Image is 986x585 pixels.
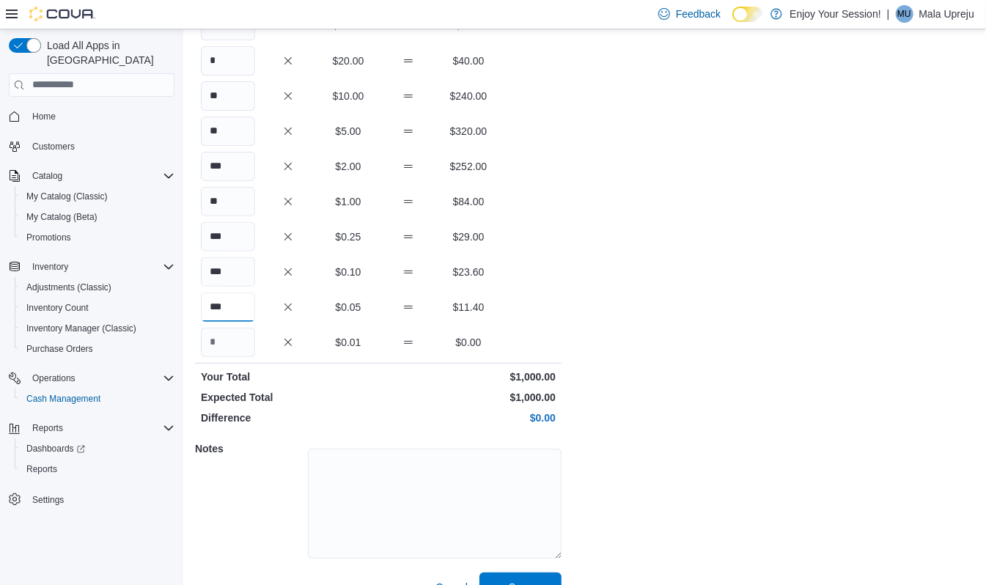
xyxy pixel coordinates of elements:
[441,229,496,244] p: $29.00
[26,490,174,508] span: Settings
[321,54,375,68] p: $20.00
[441,89,496,103] p: $240.00
[321,265,375,279] p: $0.10
[21,208,174,226] span: My Catalog (Beta)
[21,320,142,337] a: Inventory Manager (Classic)
[15,339,180,359] button: Purchase Orders
[15,389,180,409] button: Cash Management
[32,170,62,182] span: Catalog
[26,138,81,155] a: Customers
[441,159,496,174] p: $252.00
[26,463,57,475] span: Reports
[201,152,255,181] input: Quantity
[21,299,95,317] a: Inventory Count
[15,207,180,227] button: My Catalog (Beta)
[15,277,180,298] button: Adjustments (Classic)
[26,419,69,437] button: Reports
[3,106,180,127] button: Home
[21,320,174,337] span: Inventory Manager (Classic)
[26,491,70,509] a: Settings
[26,393,100,405] span: Cash Management
[21,390,174,408] span: Cash Management
[887,5,890,23] p: |
[21,440,91,457] a: Dashboards
[441,124,496,139] p: $320.00
[26,107,174,125] span: Home
[21,188,174,205] span: My Catalog (Classic)
[201,411,375,425] p: Difference
[21,279,117,296] a: Adjustments (Classic)
[3,368,180,389] button: Operations
[3,136,180,157] button: Customers
[732,7,763,22] input: Dark Mode
[3,166,180,186] button: Catalog
[21,340,99,358] a: Purchase Orders
[21,279,174,296] span: Adjustments (Classic)
[26,211,98,223] span: My Catalog (Beta)
[441,335,496,350] p: $0.00
[3,488,180,509] button: Settings
[919,5,974,23] p: Mala Upreju
[32,494,64,506] span: Settings
[26,443,85,455] span: Dashboards
[15,186,180,207] button: My Catalog (Classic)
[26,369,81,387] button: Operations
[3,418,180,438] button: Reports
[32,261,68,273] span: Inventory
[26,323,136,334] span: Inventory Manager (Classic)
[26,232,71,243] span: Promotions
[201,292,255,322] input: Quantity
[32,141,75,152] span: Customers
[21,440,174,457] span: Dashboards
[9,100,174,548] nav: Complex example
[41,38,174,67] span: Load All Apps in [GEOGRAPHIC_DATA]
[195,434,305,463] h5: Notes
[26,191,108,202] span: My Catalog (Classic)
[29,7,95,21] img: Cova
[21,460,174,478] span: Reports
[26,258,74,276] button: Inventory
[21,229,77,246] a: Promotions
[32,372,76,384] span: Operations
[26,167,174,185] span: Catalog
[321,89,375,103] p: $10.00
[321,300,375,314] p: $0.05
[321,229,375,244] p: $0.25
[790,5,881,23] p: Enjoy Your Session!
[441,300,496,314] p: $11.40
[441,265,496,279] p: $23.60
[441,194,496,209] p: $84.00
[15,227,180,248] button: Promotions
[26,258,174,276] span: Inventory
[21,390,106,408] a: Cash Management
[32,422,63,434] span: Reports
[321,335,375,350] p: $0.01
[3,257,180,277] button: Inventory
[26,369,174,387] span: Operations
[441,54,496,68] p: $40.00
[381,369,556,384] p: $1,000.00
[896,5,913,23] div: Mala Upreju
[21,299,174,317] span: Inventory Count
[32,111,56,122] span: Home
[21,460,63,478] a: Reports
[201,81,255,111] input: Quantity
[21,229,174,246] span: Promotions
[321,194,375,209] p: $1.00
[26,108,62,125] a: Home
[381,411,556,425] p: $0.00
[201,222,255,251] input: Quantity
[201,46,255,76] input: Quantity
[26,282,111,293] span: Adjustments (Classic)
[15,459,180,479] button: Reports
[201,390,375,405] p: Expected Total
[732,22,733,23] span: Dark Mode
[15,438,180,459] a: Dashboards
[321,159,375,174] p: $2.00
[201,369,375,384] p: Your Total
[676,7,721,21] span: Feedback
[321,124,375,139] p: $5.00
[26,137,174,155] span: Customers
[381,390,556,405] p: $1,000.00
[21,208,103,226] a: My Catalog (Beta)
